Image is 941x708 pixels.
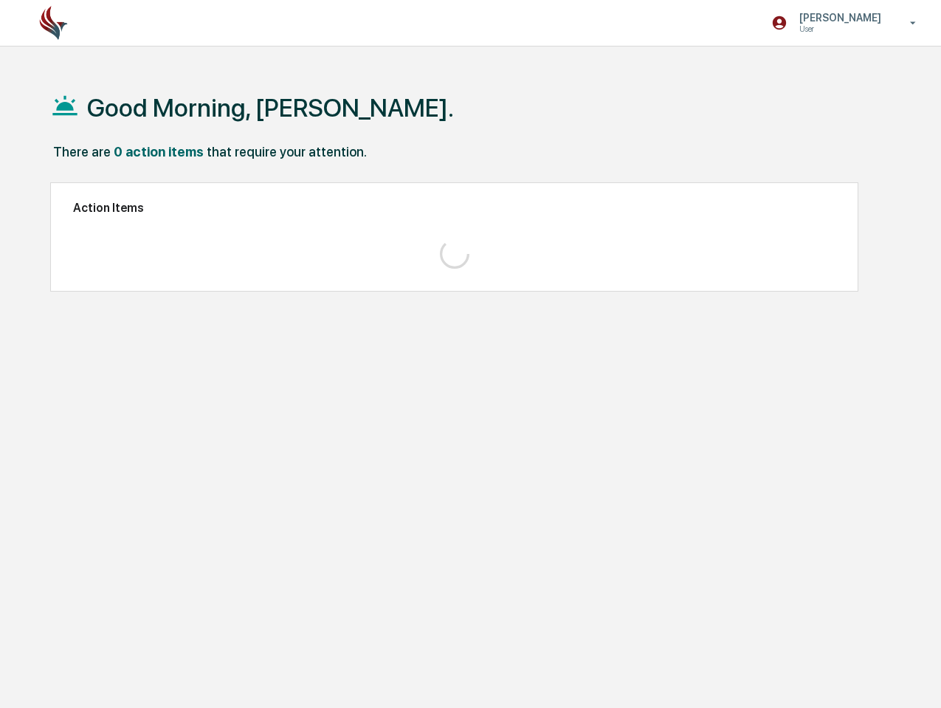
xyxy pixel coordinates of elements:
[53,144,111,159] div: There are
[787,24,889,34] p: User
[114,144,204,159] div: 0 action items
[87,93,454,123] h1: Good Morning, [PERSON_NAME].
[35,5,71,41] img: logo
[787,12,889,24] p: [PERSON_NAME]
[73,201,835,215] h2: Action Items
[207,144,367,159] div: that require your attention.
